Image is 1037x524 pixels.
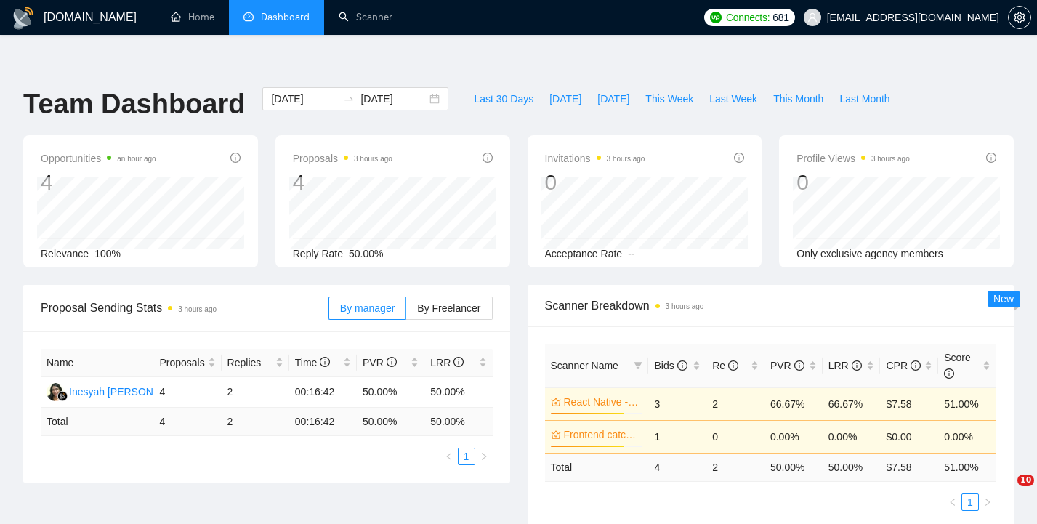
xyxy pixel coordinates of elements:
[387,357,397,367] span: info-circle
[765,87,831,110] button: This Month
[475,448,493,465] button: right
[944,352,971,379] span: Score
[712,360,738,371] span: Re
[831,87,897,110] button: Last Month
[94,248,121,259] span: 100%
[938,387,996,420] td: 51.00%
[360,91,427,107] input: End date
[728,360,738,371] span: info-circle
[483,153,493,163] span: info-circle
[41,299,328,317] span: Proposal Sending Stats
[445,452,453,461] span: left
[666,302,704,310] time: 3 hours ago
[354,155,392,163] time: 3 hours ago
[41,248,89,259] span: Relevance
[47,383,65,401] img: II
[648,420,706,453] td: 1
[607,155,645,163] time: 3 hours ago
[794,360,804,371] span: info-circle
[886,360,920,371] span: CPR
[222,377,289,408] td: 2
[47,385,322,397] a: IIInesyah [PERSON_NAME] Zaelsyah [PERSON_NAME]
[480,452,488,461] span: right
[363,357,397,368] span: PVR
[962,494,978,510] a: 1
[289,377,357,408] td: 00:16:42
[764,387,823,420] td: 66.67%
[475,448,493,465] li: Next Page
[726,9,770,25] span: Connects:
[1017,475,1034,486] span: 10
[944,493,961,511] li: Previous Page
[852,360,862,371] span: info-circle
[417,302,480,314] span: By Freelancer
[295,357,330,368] span: Time
[938,453,996,481] td: 51.00 %
[430,357,464,368] span: LRR
[961,493,979,511] li: 1
[293,169,392,196] div: 4
[734,153,744,163] span: info-circle
[271,91,337,107] input: Start date
[440,448,458,465] button: left
[701,87,765,110] button: Last Week
[261,11,310,23] span: Dashboard
[645,91,693,107] span: This Week
[289,408,357,436] td: 00:16:42
[938,420,996,453] td: 0.00%
[41,150,156,167] span: Opportunities
[222,408,289,436] td: 2
[654,360,687,371] span: Bids
[979,493,996,511] button: right
[773,91,823,107] span: This Month
[466,87,541,110] button: Last 30 Days
[541,87,589,110] button: [DATE]
[983,498,992,507] span: right
[230,153,241,163] span: info-circle
[459,448,475,464] a: 1
[349,248,383,259] span: 50.00%
[648,387,706,420] td: 3
[474,91,533,107] span: Last 30 Days
[153,377,221,408] td: 4
[764,453,823,481] td: 50.00 %
[227,355,273,371] span: Replies
[880,420,938,453] td: $0.00
[1008,6,1031,29] button: setting
[551,397,561,407] span: crown
[648,453,706,481] td: 4
[343,93,355,105] span: swap-right
[153,408,221,436] td: 4
[677,360,687,371] span: info-circle
[880,453,938,481] td: $ 7.58
[709,91,757,107] span: Last Week
[545,453,649,481] td: Total
[424,408,492,436] td: 50.00 %
[823,453,881,481] td: 50.00 %
[171,11,214,23] a: homeHome
[706,387,764,420] td: 2
[634,361,642,370] span: filter
[944,368,954,379] span: info-circle
[979,493,996,511] li: Next Page
[57,391,68,401] img: gigradar-bm.png
[41,408,153,436] td: Total
[117,155,156,163] time: an hour ago
[911,360,921,371] span: info-circle
[293,150,392,167] span: Proposals
[993,293,1014,305] span: New
[631,355,645,376] span: filter
[222,349,289,377] th: Replies
[628,248,634,259] span: --
[1008,12,1031,23] a: setting
[880,387,938,420] td: $7.58
[545,248,623,259] span: Acceptance Rate
[549,91,581,107] span: [DATE]
[710,12,722,23] img: upwork-logo.png
[637,87,701,110] button: This Week
[839,91,889,107] span: Last Month
[545,169,645,196] div: 0
[564,394,640,410] a: React Native - long description
[597,91,629,107] span: [DATE]
[564,427,640,443] a: Frontend catch-all - long description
